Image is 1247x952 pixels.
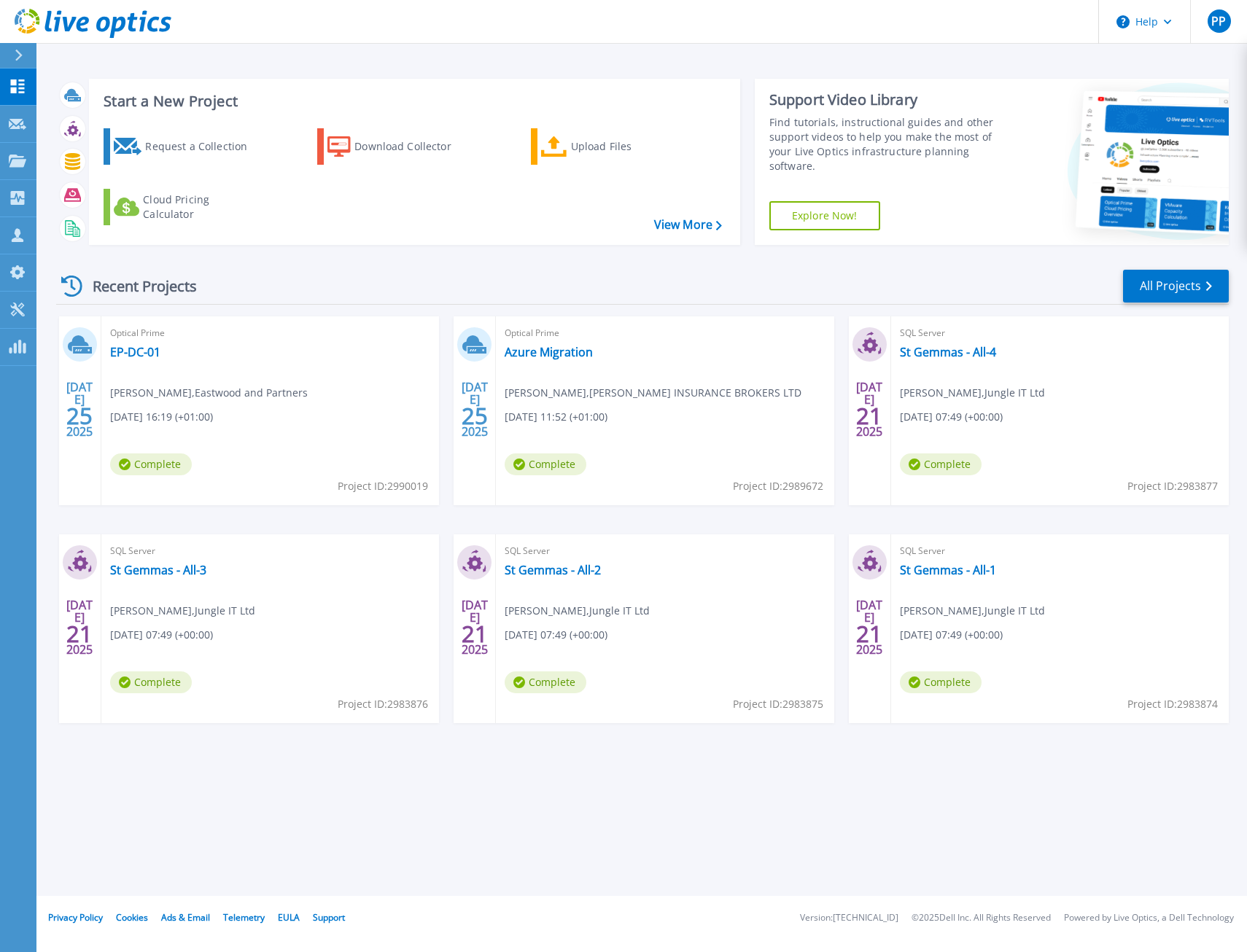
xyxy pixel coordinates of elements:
div: Cloud Pricing Calculator [143,192,260,222]
span: Project ID: 2983874 [1127,696,1218,712]
span: Optical Prime [505,325,825,341]
a: Support [313,911,345,924]
div: [DATE] 2025 [66,601,93,654]
a: Cookies [116,911,148,924]
div: Upload Files [571,132,688,161]
div: Find tutorials, instructional guides and other support videos to help you make the most of your L... [769,115,1009,173]
a: Request a Collection [104,128,266,165]
h3: Start a New Project [104,93,721,109]
span: Complete [110,453,192,475]
span: [DATE] 07:49 (+00:00) [900,627,1003,643]
a: Privacy Policy [48,911,103,924]
span: [DATE] 11:52 (+01:00) [505,409,607,425]
a: Cloud Pricing Calculator [104,189,266,225]
a: Download Collector [317,128,480,165]
a: St Gemmas - All-4 [900,345,996,359]
span: 21 [66,628,93,640]
span: 21 [856,410,882,422]
span: SQL Server [110,543,430,559]
a: Explore Now! [769,201,880,230]
div: Recent Projects [56,268,217,304]
li: Version: [TECHNICAL_ID] [800,913,898,923]
span: [PERSON_NAME] , Jungle IT Ltd [505,603,650,619]
a: St Gemmas - All-2 [505,563,601,577]
div: Support Video Library [769,90,1009,109]
span: Project ID: 2983876 [338,696,428,712]
div: [DATE] 2025 [461,383,489,436]
div: [DATE] 2025 [855,383,883,436]
span: Project ID: 2989672 [733,478,823,494]
span: Project ID: 2983875 [733,696,823,712]
span: Project ID: 2990019 [338,478,428,494]
span: Complete [900,453,982,475]
span: Complete [505,671,586,693]
span: 21 [462,628,488,640]
span: [PERSON_NAME] , Eastwood and Partners [110,385,308,401]
li: Powered by Live Optics, a Dell Technology [1064,913,1234,923]
a: Telemetry [223,911,265,924]
span: Optical Prime [110,325,430,341]
span: [PERSON_NAME] , [PERSON_NAME] INSURANCE BROKERS LTD [505,385,801,401]
a: St Gemmas - All-1 [900,563,996,577]
span: [DATE] 16:19 (+01:00) [110,409,213,425]
span: Complete [505,453,586,475]
span: [PERSON_NAME] , Jungle IT Ltd [900,603,1045,619]
span: [DATE] 07:49 (+00:00) [505,627,607,643]
a: Ads & Email [161,911,210,924]
span: [PERSON_NAME] , Jungle IT Ltd [110,603,255,619]
span: 21 [856,628,882,640]
span: 25 [462,410,488,422]
a: St Gemmas - All-3 [110,563,206,577]
a: Azure Migration [505,345,593,359]
div: Request a Collection [145,132,262,161]
div: [DATE] 2025 [461,601,489,654]
span: Complete [110,671,192,693]
span: [PERSON_NAME] , Jungle IT Ltd [900,385,1045,401]
span: SQL Server [505,543,825,559]
a: EP-DC-01 [110,345,160,359]
a: View More [654,218,722,232]
a: All Projects [1123,270,1229,303]
span: [DATE] 07:49 (+00:00) [110,627,213,643]
span: Project ID: 2983877 [1127,478,1218,494]
span: Complete [900,671,982,693]
div: [DATE] 2025 [855,601,883,654]
span: [DATE] 07:49 (+00:00) [900,409,1003,425]
span: PP [1211,15,1226,27]
span: SQL Server [900,325,1220,341]
span: 25 [66,410,93,422]
li: © 2025 Dell Inc. All Rights Reserved [912,913,1051,923]
a: EULA [278,911,300,924]
span: SQL Server [900,543,1220,559]
div: [DATE] 2025 [66,383,93,436]
div: Download Collector [354,132,471,161]
a: Upload Files [531,128,694,165]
